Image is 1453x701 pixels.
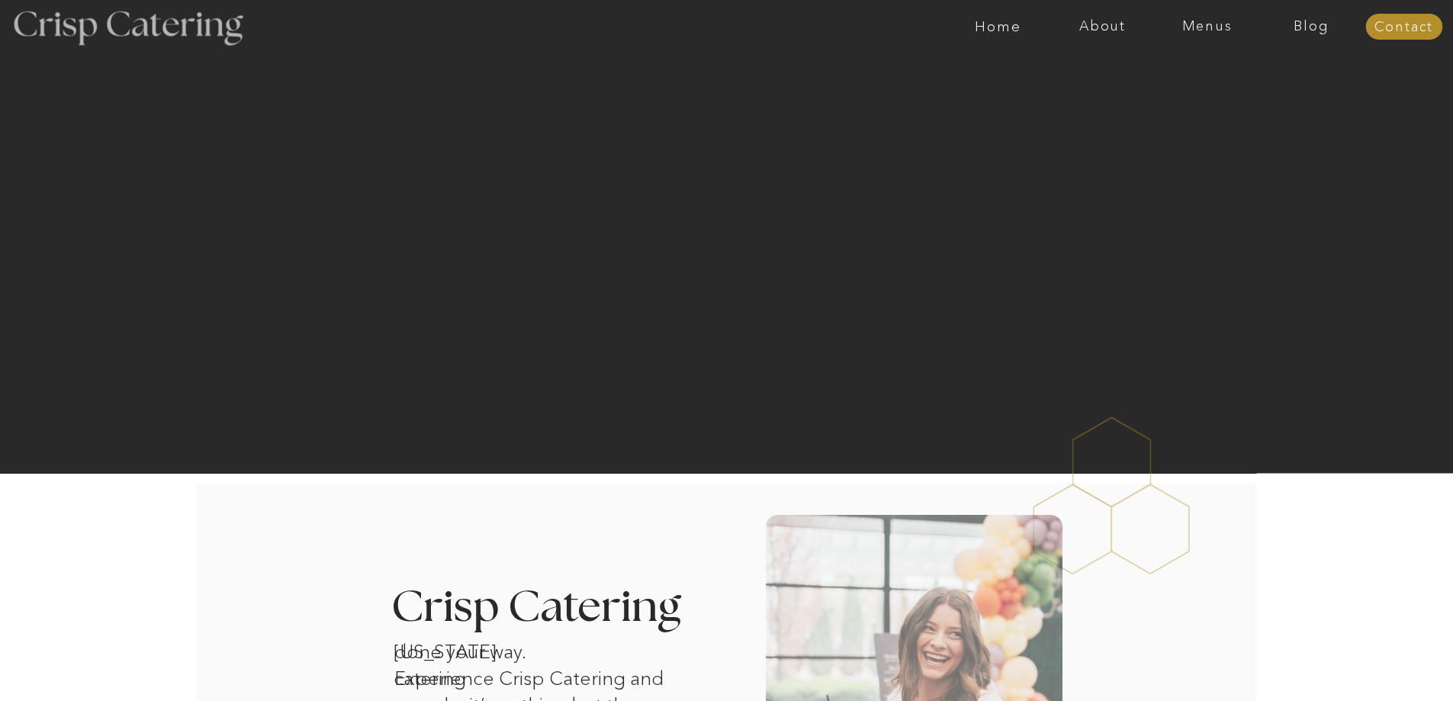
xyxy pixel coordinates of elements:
a: About [1050,19,1155,34]
a: Contact [1365,20,1442,35]
a: Menus [1155,19,1259,34]
h1: [US_STATE] catering [394,638,552,658]
h3: Crisp Catering [391,586,720,631]
a: Home [946,19,1050,34]
a: Blog [1259,19,1364,34]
